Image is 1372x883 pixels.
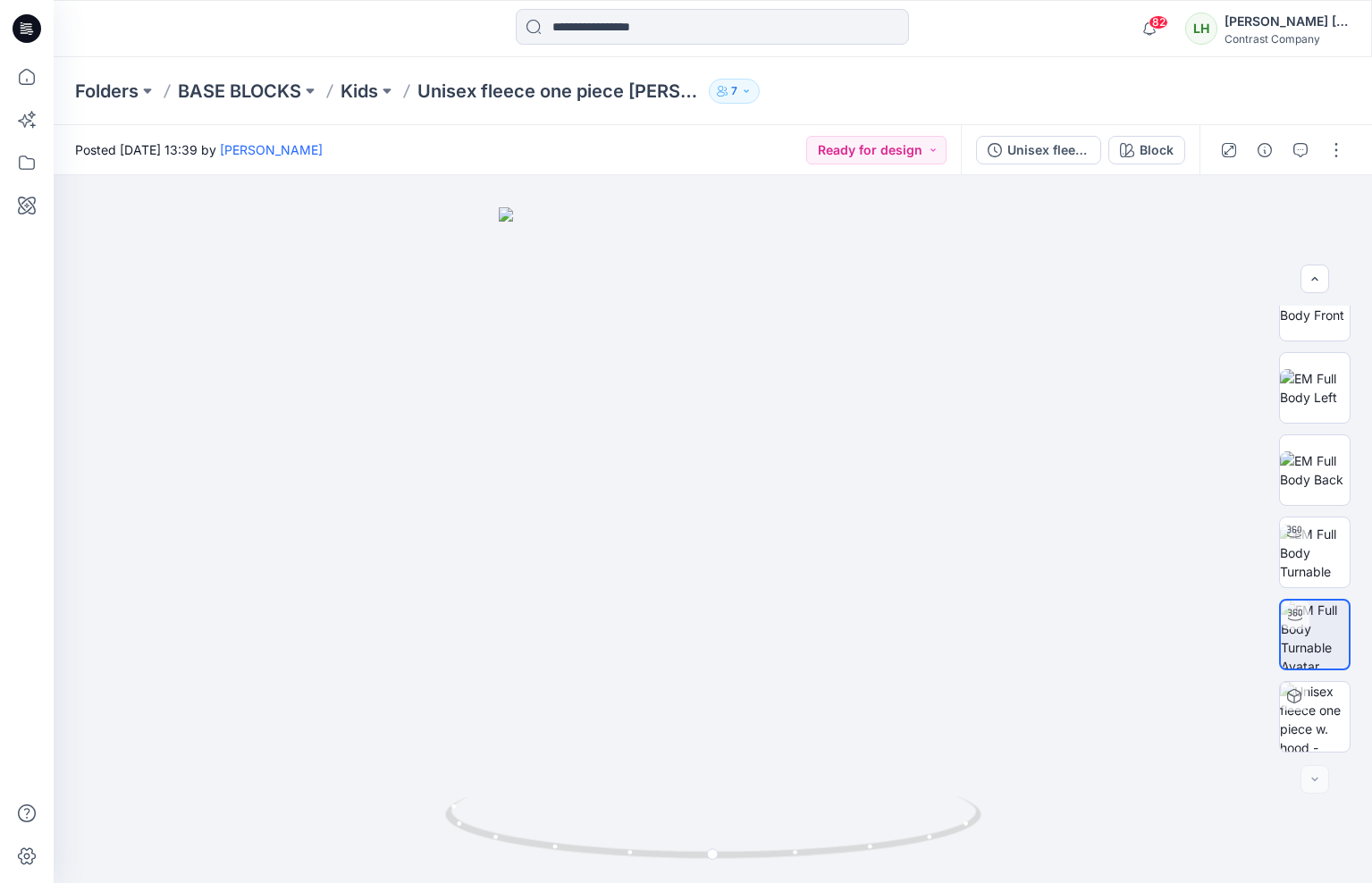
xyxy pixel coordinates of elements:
a: BASE BLOCKS [178,79,301,104]
a: Folders [75,79,139,104]
button: Details [1250,136,1279,164]
p: 7 [731,81,737,101]
img: EM Full Body Back [1280,451,1350,489]
button: 7 [709,79,760,104]
div: Contrast Company [1225,32,1350,46]
div: Block [1140,140,1174,160]
button: Block [1108,136,1185,164]
img: EM Full Body Left [1280,369,1350,407]
img: EM Full Body Turnable [1280,525,1350,581]
button: Unisex fleece one piece [PERSON_NAME] - CON27103 [976,136,1101,164]
div: Unisex fleece one piece [PERSON_NAME] - CON27103 [1007,140,1090,160]
a: Kids [341,79,378,104]
img: Unisex fleece one piece w. hood - CON27103 Block [1280,682,1350,752]
p: Unisex fleece one piece [PERSON_NAME] - CON27103 [417,79,702,104]
a: [PERSON_NAME] [220,142,323,157]
span: 82 [1149,15,1168,29]
img: EM Full Body Turnable Avatar [1281,601,1349,669]
div: [PERSON_NAME] [PERSON_NAME] [1225,11,1350,32]
div: LH [1185,13,1217,45]
img: EM Full Body Front [1280,287,1350,324]
span: Posted [DATE] 13:39 by [75,140,323,159]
